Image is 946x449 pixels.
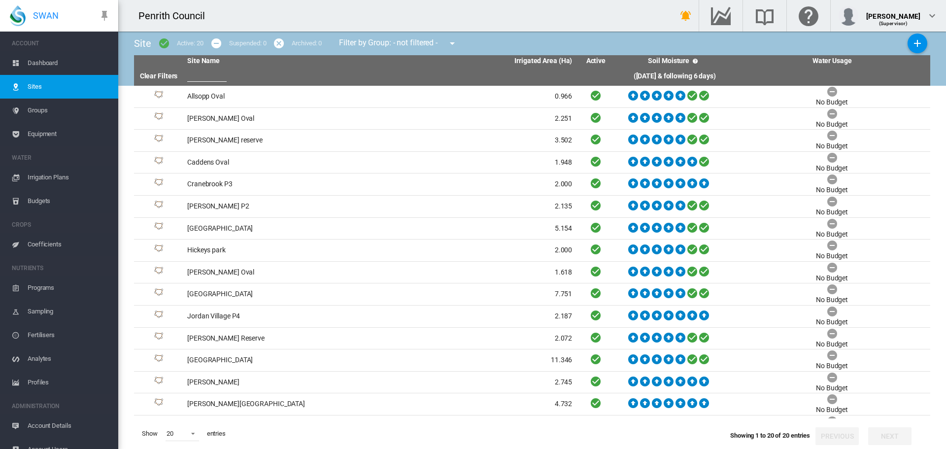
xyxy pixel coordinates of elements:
[815,427,859,445] button: Previous
[28,300,110,323] span: Sampling
[153,112,165,124] img: 1.svg
[177,39,203,48] div: Active: 20
[12,398,110,414] span: ADMINISTRATION
[153,332,165,344] img: 1.svg
[183,306,380,327] td: Jordan Village P4
[576,55,615,67] th: Active
[138,332,179,344] div: Site Id: 31278
[138,222,179,234] div: Site Id: 31642
[332,34,465,53] div: Filter by Group: - not filtered -
[28,189,110,213] span: Budgets
[153,267,165,278] img: 1.svg
[28,75,110,99] span: Sites
[709,10,733,22] md-icon: Go to the Data Hub
[134,173,930,196] tr: Site Id: 17691 Cranebrook P3 2.000 No Budget
[33,9,59,22] span: SWAN
[153,398,165,410] img: 1.svg
[816,185,848,195] div: No Budget
[183,86,380,107] td: Allsopp Oval
[868,427,912,445] button: Next
[380,283,576,305] td: 7.751
[210,37,222,49] md-icon: icon-minus-circle
[380,108,576,130] td: 2.251
[134,108,930,130] tr: Site Id: 31646 [PERSON_NAME] Oval 2.251 No Budget
[134,306,930,328] tr: Site Id: 17695 Jordan Village P4 2.187 No Budget
[730,432,810,439] span: Showing 1 to 20 of 20 entries
[816,361,848,371] div: No Budget
[28,371,110,394] span: Profiles
[134,415,930,438] tr: Site Id: 17699 Parkes Av P5 1.660 No Budget
[380,393,576,415] td: 4.732
[134,262,930,284] tr: Site Id: 31644 [PERSON_NAME] Oval 1.618 No Budget
[138,178,179,190] div: Site Id: 17691
[380,349,576,371] td: 11.346
[138,377,179,388] div: Site Id: 31276
[138,135,179,146] div: Site Id: 31282
[229,39,267,48] div: Suspended: 0
[134,349,930,372] tr: Site Id: 31286 [GEOGRAPHIC_DATA] 11.346 No Budget
[12,260,110,276] span: NUTRIENTS
[442,34,462,53] button: icon-menu-down
[183,108,380,130] td: [PERSON_NAME] Oval
[28,99,110,122] span: Groups
[153,377,165,388] img: 1.svg
[153,201,165,212] img: 1.svg
[183,372,380,393] td: [PERSON_NAME]
[615,67,734,86] th: ([DATE] & following 6 days)
[183,328,380,349] td: [PERSON_NAME] Reserve
[28,166,110,189] span: Irrigation Plans
[138,244,179,256] div: Site Id: 31634
[380,173,576,195] td: 2.000
[138,425,162,442] span: Show
[816,274,848,283] div: No Budget
[734,55,930,67] th: Water Usage
[153,135,165,146] img: 1.svg
[816,120,848,130] div: No Budget
[138,354,179,366] div: Site Id: 31286
[183,173,380,195] td: Cranebrook P3
[183,283,380,305] td: [GEOGRAPHIC_DATA]
[134,328,930,350] tr: Site Id: 31278 [PERSON_NAME] Reserve 2.072 No Budget
[816,98,848,107] div: No Budget
[816,251,848,261] div: No Budget
[203,425,230,442] span: entries
[676,6,696,26] button: icon-bell-ring
[816,340,848,349] div: No Budget
[380,130,576,151] td: 3.502
[380,415,576,437] td: 1.660
[99,10,110,22] md-icon: icon-pin
[138,157,179,169] div: Site Id: 17683
[153,288,165,300] img: 1.svg
[138,288,179,300] div: Site Id: 31289
[138,201,179,212] div: Site Id: 17687
[446,37,458,49] md-icon: icon-menu-down
[153,222,165,234] img: 1.svg
[134,130,930,152] tr: Site Id: 31282 [PERSON_NAME] reserve 3.502 No Budget
[816,230,848,240] div: No Budget
[273,37,285,49] md-icon: icon-cancel
[183,415,380,437] td: Parkes Av P5
[183,349,380,371] td: [GEOGRAPHIC_DATA]
[153,157,165,169] img: 1.svg
[134,152,930,174] tr: Site Id: 17683 Caddens Oval 1.948 No Budget
[183,55,380,67] th: Site Name
[153,311,165,322] img: 1.svg
[28,414,110,438] span: Account Details
[167,430,173,437] div: 20
[153,244,165,256] img: 1.svg
[816,164,848,173] div: No Budget
[10,5,26,26] img: SWAN-Landscape-Logo-Colour-drop.png
[689,55,701,67] md-icon: icon-help-circle
[908,34,927,53] button: Add New Site, define start date
[134,393,930,415] tr: Site Id: 31616 [PERSON_NAME][GEOGRAPHIC_DATA] 4.732 No Budget
[138,91,179,103] div: Site Id: 31636
[134,218,930,240] tr: Site Id: 31642 [GEOGRAPHIC_DATA] 5.154 No Budget
[138,267,179,278] div: Site Id: 31644
[138,112,179,124] div: Site Id: 31646
[158,37,170,49] md-icon: icon-checkbox-marked-circle
[183,130,380,151] td: [PERSON_NAME] reserve
[816,383,848,393] div: No Budget
[12,150,110,166] span: WATER
[12,217,110,233] span: CROPS
[380,328,576,349] td: 2.072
